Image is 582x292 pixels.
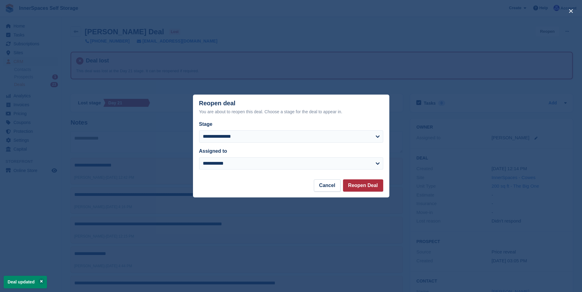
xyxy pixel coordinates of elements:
[199,108,342,115] div: You are about to reopen this deal. Choose a stage for the deal to appear in.
[566,6,576,16] button: close
[199,122,213,127] label: Stage
[314,179,340,192] button: Cancel
[4,276,47,288] p: Deal updated
[199,100,342,115] div: Reopen deal
[199,148,227,154] label: Assigned to
[343,179,383,192] button: Reopen Deal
